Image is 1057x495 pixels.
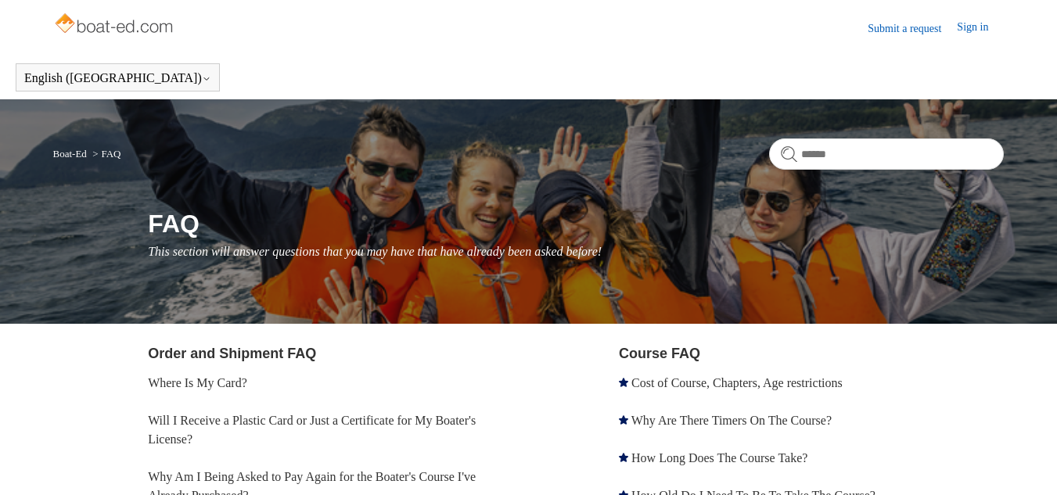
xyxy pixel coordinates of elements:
h1: FAQ [148,205,1004,242]
a: Sign in [957,19,1004,38]
a: Order and Shipment FAQ [148,346,316,361]
li: Boat-Ed [53,148,90,160]
p: This section will answer questions that you may have that have already been asked before! [148,242,1004,261]
a: Boat-Ed [53,148,87,160]
a: Why Are There Timers On The Course? [631,414,832,427]
a: Course FAQ [619,346,700,361]
button: English ([GEOGRAPHIC_DATA]) [24,71,211,85]
a: Where Is My Card? [148,376,247,389]
a: Will I Receive a Plastic Card or Just a Certificate for My Boater's License? [148,414,476,446]
svg: Promoted article [619,378,628,387]
a: How Long Does The Course Take? [631,451,807,465]
svg: Promoted article [619,453,628,462]
svg: Promoted article [619,415,628,425]
li: FAQ [89,148,120,160]
a: Cost of Course, Chapters, Age restrictions [631,376,843,389]
input: Search [769,138,1004,170]
a: Submit a request [868,20,957,37]
img: Boat-Ed Help Center home page [53,9,178,41]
